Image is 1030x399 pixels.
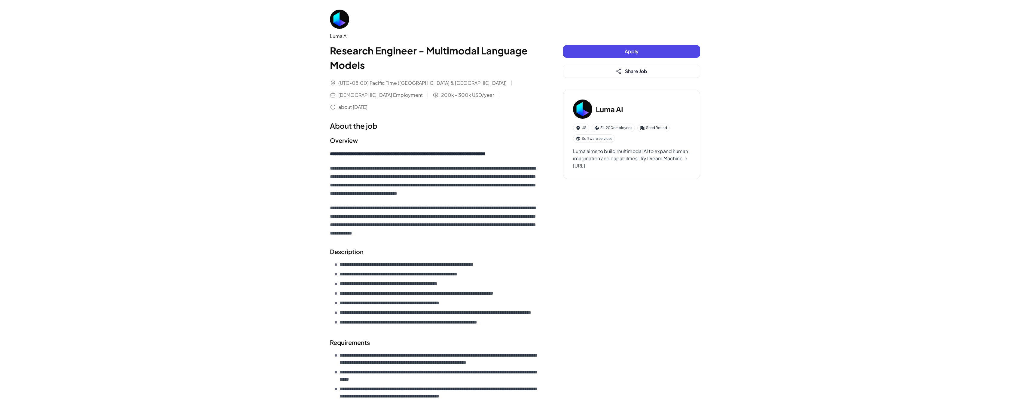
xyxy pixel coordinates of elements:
div: 51-200 employees [592,124,635,132]
h2: Description [330,247,539,256]
span: about [DATE] [338,103,367,111]
button: Apply [563,45,700,58]
div: Software services [573,134,615,143]
h2: Overview [330,136,539,145]
span: (UTC-08:00) Pacific Time ([GEOGRAPHIC_DATA] & [GEOGRAPHIC_DATA]) [338,79,507,87]
h1: Research Engineer - Multimodal Language Models [330,43,539,72]
div: Luma AI [330,32,539,40]
div: US [573,124,589,132]
h3: Luma AI [596,104,623,115]
img: Lu [330,10,349,29]
span: Share Job [625,68,647,74]
div: Seed Round [637,124,670,132]
span: [DEMOGRAPHIC_DATA] Employment [338,91,423,99]
span: Apply [625,48,638,54]
span: 200k - 300k USD/year [441,91,494,99]
img: Lu [573,100,592,119]
h1: About the job [330,120,539,131]
button: Share Job [563,65,700,78]
h2: Requirements [330,338,539,347]
div: Luma aims to build multimodal AI to expand human imagination and capabilities. Try Dream Machine ... [573,148,690,169]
